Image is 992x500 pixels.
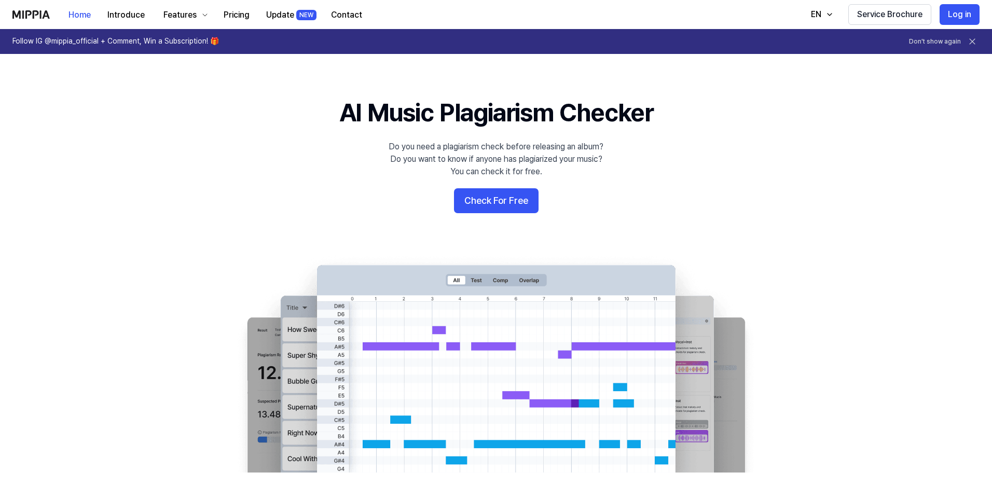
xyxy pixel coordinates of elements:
[215,5,258,25] button: Pricing
[12,10,50,19] img: logo
[940,4,980,25] button: Log in
[153,5,215,25] button: Features
[258,5,323,25] button: UpdateNEW
[12,36,219,47] h1: Follow IG @mippia_official + Comment, Win a Subscription! 🎁
[801,4,840,25] button: EN
[323,5,370,25] button: Contact
[389,141,603,178] div: Do you need a plagiarism check before releasing an album? Do you want to know if anyone has plagi...
[296,10,316,20] div: NEW
[99,5,153,25] button: Introduce
[809,8,823,21] div: EN
[226,255,766,473] img: main Image
[339,95,653,130] h1: AI Music Plagiarism Checker
[909,37,961,46] button: Don't show again
[848,4,931,25] button: Service Brochure
[161,9,199,21] div: Features
[60,5,99,25] button: Home
[258,1,323,29] a: UpdateNEW
[454,188,539,213] button: Check For Free
[60,1,99,29] a: Home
